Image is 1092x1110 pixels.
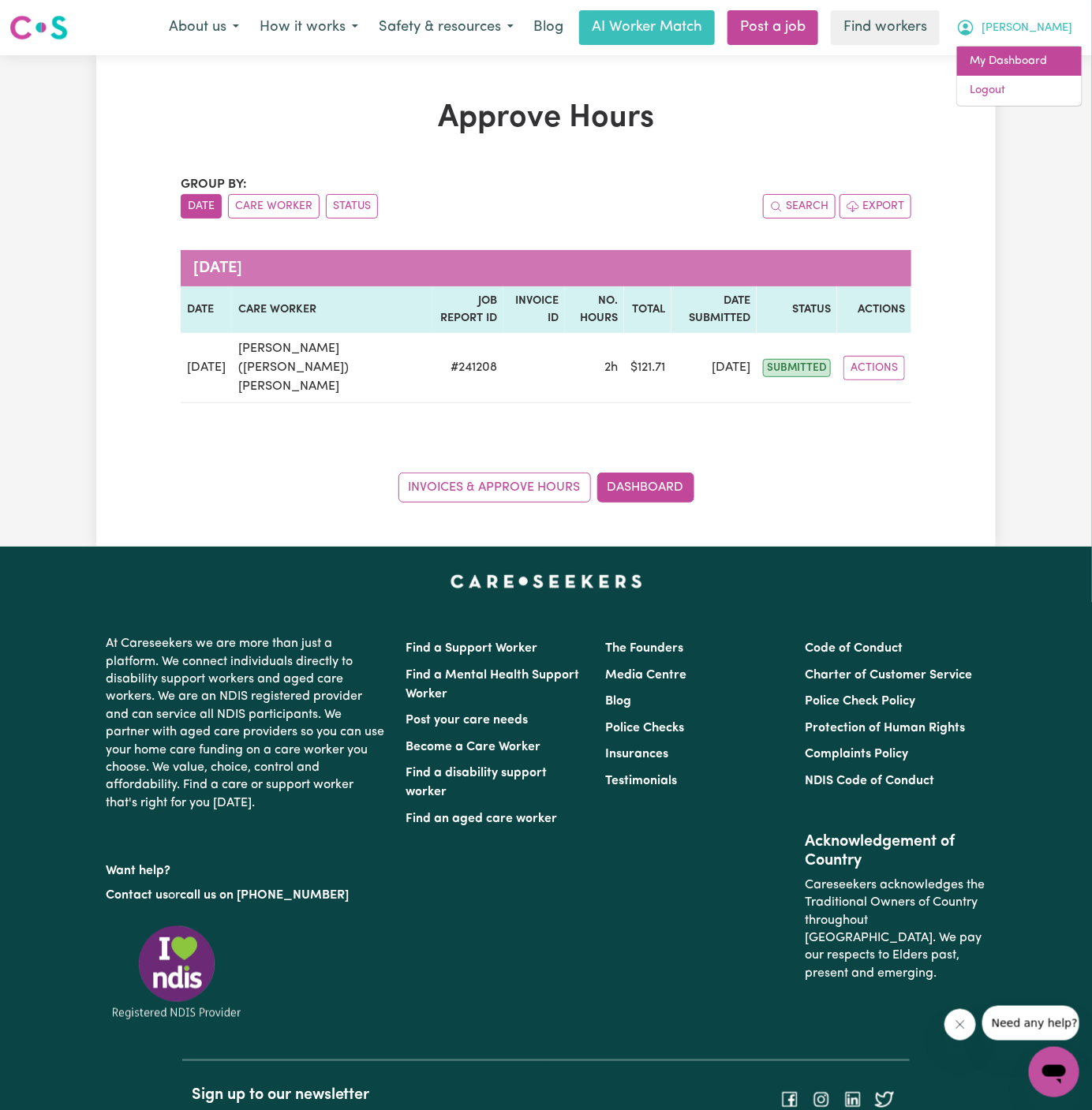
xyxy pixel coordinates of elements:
[368,11,524,44] button: Safety & resources
[106,880,387,910] p: or
[982,1006,1079,1041] iframe: Message from company
[806,775,935,787] a: NDIS Code of Conduct
[432,333,503,403] td: # 241208
[9,13,68,42] img: Careseekers logo
[944,1009,976,1041] iframe: Close message
[605,722,684,734] a: Police Checks
[727,10,818,45] a: Post a job
[181,286,232,333] th: Date
[181,250,911,286] caption: [DATE]
[406,813,557,825] a: Find an aged care worker
[605,748,668,761] a: Insurances
[181,178,247,191] span: Group by:
[806,722,966,734] a: Protection of Human Rights
[946,11,1083,44] button: My Account
[763,194,836,219] button: Search
[106,629,387,818] p: At Careseekers we are more than just a platform. We connect individuals directly to disability su...
[671,333,757,403] td: [DATE]
[451,575,642,588] a: Careseekers home page
[9,9,68,46] a: Careseekers logo
[503,286,565,333] th: Invoice ID
[982,20,1072,37] span: [PERSON_NAME]
[565,286,624,333] th: No. Hours
[1029,1047,1079,1097] iframe: Button to launch messaging window
[831,10,940,45] a: Find workers
[181,333,232,403] td: [DATE]
[249,11,368,44] button: How it works
[406,767,547,798] a: Find a disability support worker
[432,286,503,333] th: Job Report ID
[843,1093,862,1106] a: Follow Careseekers on LinkedIn
[579,10,715,45] a: AI Worker Match
[604,361,618,374] span: 2 hours
[957,76,1082,106] a: Logout
[806,870,986,989] p: Careseekers acknowledges the Traditional Owners of Country throughout [GEOGRAPHIC_DATA]. We pay o...
[806,832,986,870] h2: Acknowledgement of Country
[406,741,540,753] a: Become a Care Worker
[159,11,249,44] button: About us
[806,642,903,655] a: Code of Conduct
[406,714,528,727] a: Post your care needs
[228,194,320,219] button: sort invoices by care worker
[326,194,378,219] button: sort invoices by paid status
[181,194,222,219] button: sort invoices by date
[806,748,909,761] a: Complaints Policy
[875,1093,894,1106] a: Follow Careseekers on Twitter
[605,775,677,787] a: Testimonials
[398,473,591,503] a: Invoices & Approve Hours
[106,889,168,902] a: Contact us
[780,1093,799,1106] a: Follow Careseekers on Facebook
[106,856,387,880] p: Want help?
[812,1093,831,1106] a: Follow Careseekers on Instagram
[597,473,694,503] a: Dashboard
[837,286,911,333] th: Actions
[232,333,432,403] td: [PERSON_NAME] ([PERSON_NAME]) [PERSON_NAME]
[957,47,1082,77] a: My Dashboard
[406,669,579,701] a: Find a Mental Health Support Worker
[757,286,837,333] th: Status
[605,695,631,708] a: Blog
[840,194,911,219] button: Export
[843,356,905,380] button: Actions
[605,642,683,655] a: The Founders
[671,286,757,333] th: Date Submitted
[181,99,911,137] h1: Approve Hours
[763,359,831,377] span: submitted
[192,1086,537,1105] h2: Sign up to our newsletter
[806,695,916,708] a: Police Check Policy
[624,286,671,333] th: Total
[956,46,1083,107] div: My Account
[624,333,671,403] td: $ 121.71
[106,923,248,1022] img: Registered NDIS provider
[180,889,349,902] a: call us on [PHONE_NUMBER]
[232,286,432,333] th: Care worker
[806,669,973,682] a: Charter of Customer Service
[406,642,537,655] a: Find a Support Worker
[605,669,686,682] a: Media Centre
[524,10,573,45] a: Blog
